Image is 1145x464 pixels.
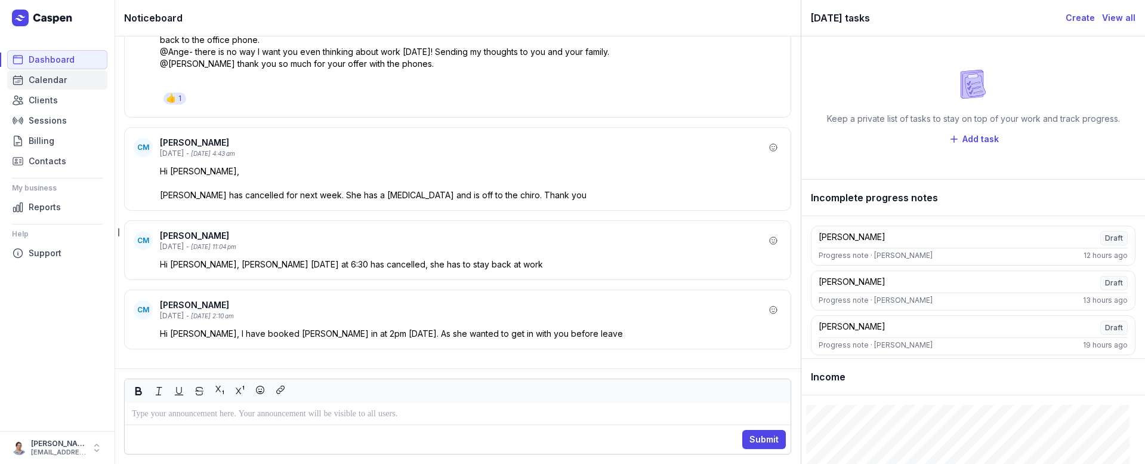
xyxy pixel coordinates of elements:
div: My business [12,179,103,198]
div: [PERSON_NAME] [160,299,765,311]
span: Draft [1100,276,1128,290]
div: 👍 [166,93,176,105]
p: Hi [PERSON_NAME], I have booked [PERSON_NAME] in at 2pm [DATE]. As she wanted to get in with you ... [160,328,782,340]
div: [PERSON_NAME] [819,321,885,335]
span: CM [137,236,149,245]
img: User profile image [12,441,26,455]
span: Submit [749,432,779,447]
div: [PERSON_NAME] [819,231,885,245]
div: Progress note · [PERSON_NAME] [819,251,933,260]
span: Draft [1100,231,1128,245]
p: Hi [PERSON_NAME], [160,165,782,177]
div: Income [801,359,1145,395]
span: Billing [29,134,54,148]
div: Keep a private list of tasks to stay on top of your work and track progress. [827,113,1120,125]
span: Contacts [29,154,66,168]
div: - [DATE] 4:43 am [186,149,235,158]
button: Submit [742,430,786,449]
span: Add task [962,132,999,146]
span: Clients [29,93,58,107]
p: [PERSON_NAME] has cancelled for next week. She has a [MEDICAL_DATA] and is off to the chiro. Than... [160,189,782,201]
div: - [DATE] 11:04 pm [186,242,236,251]
span: Dashboard [29,53,75,67]
div: - [DATE] 2:10 am [186,312,234,321]
a: [PERSON_NAME]DraftProgress note · [PERSON_NAME]12 hours ago [811,226,1135,266]
div: 13 hours ago [1083,296,1128,305]
span: Draft [1100,321,1128,335]
div: [EMAIL_ADDRESS][DOMAIN_NAME] [31,448,86,457]
p: Hi [PERSON_NAME], [PERSON_NAME] [DATE] at 6:30 has cancelled, she has to stay back at work [160,259,782,271]
div: [DATE] [160,242,184,251]
div: [PERSON_NAME] [160,137,765,149]
div: [DATE] tasks [811,10,1066,26]
span: Reports [29,200,61,214]
div: 19 hours ago [1083,340,1128,350]
div: Progress note · [PERSON_NAME] [819,340,933,350]
span: Sessions [29,113,67,128]
div: 12 hours ago [1084,251,1128,260]
div: Help [12,225,103,244]
a: View all [1102,11,1135,25]
span: Support [29,246,61,260]
div: Incomplete progress notes [801,180,1145,216]
a: [PERSON_NAME]DraftProgress note · [PERSON_NAME]19 hours ago [811,315,1135,355]
div: [PERSON_NAME] [31,439,86,448]
span: CM [137,143,149,152]
a: Create [1066,11,1095,25]
div: [DATE] [160,149,184,158]
span: Calendar [29,73,67,87]
div: [PERSON_NAME] [819,276,885,290]
div: Progress note · [PERSON_NAME] [819,296,933,305]
div: 1 [178,94,181,103]
p: @Ange- there is no way I want you even thinking about work [DATE]! Sending my thoughts to you and... [160,46,782,58]
div: [DATE] [160,311,184,321]
div: [PERSON_NAME] [160,230,765,242]
p: @[PERSON_NAME] thank you so much for your offer with the phones. [160,58,782,70]
span: CM [137,305,149,315]
a: [PERSON_NAME]DraftProgress note · [PERSON_NAME]13 hours ago [811,271,1135,311]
